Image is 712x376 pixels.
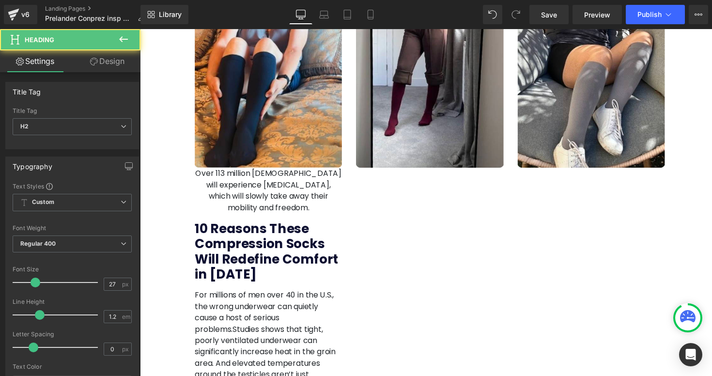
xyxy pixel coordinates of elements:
button: Publish [626,5,685,24]
div: Title Tag [13,108,132,114]
b: Regular 400 [20,240,56,247]
div: Typography [13,157,52,171]
button: Undo [483,5,502,24]
div: Title Tag [13,82,41,96]
div: Font Size [13,266,132,273]
a: Landing Pages [45,5,152,13]
b: H2 [20,123,29,130]
span: px [122,281,130,287]
div: Text Color [13,363,132,370]
div: Text Styles [13,182,132,190]
a: Design [72,50,142,72]
span: em [122,313,130,320]
h1: Over 113 million [DEMOGRAPHIC_DATA] will experience [MEDICAL_DATA], which will slowly take away t... [56,142,207,189]
a: New Library [140,5,188,24]
a: Tablet [336,5,359,24]
span: Prelander Conprez insp Hike [45,15,134,22]
div: v6 [19,8,31,21]
span: px [122,346,130,352]
span: Preview [584,10,610,20]
div: Letter Spacing [13,331,132,338]
button: Redo [506,5,526,24]
button: More [689,5,708,24]
a: Mobile [359,5,382,24]
b: Custom [32,198,54,206]
a: v6 [4,5,37,24]
span: Save [541,10,557,20]
div: Font Weight [13,225,132,232]
span: Publish [637,11,662,18]
a: Laptop [312,5,336,24]
div: Open Intercom Messenger [679,343,702,366]
a: Preview [573,5,622,24]
span: Heading [25,36,54,44]
b: 10 Reasons These Compression Socks Will Redefine Comfort in [DATE] [56,195,203,260]
span: Library [159,10,182,19]
div: Line Height [13,298,132,305]
a: Desktop [289,5,312,24]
